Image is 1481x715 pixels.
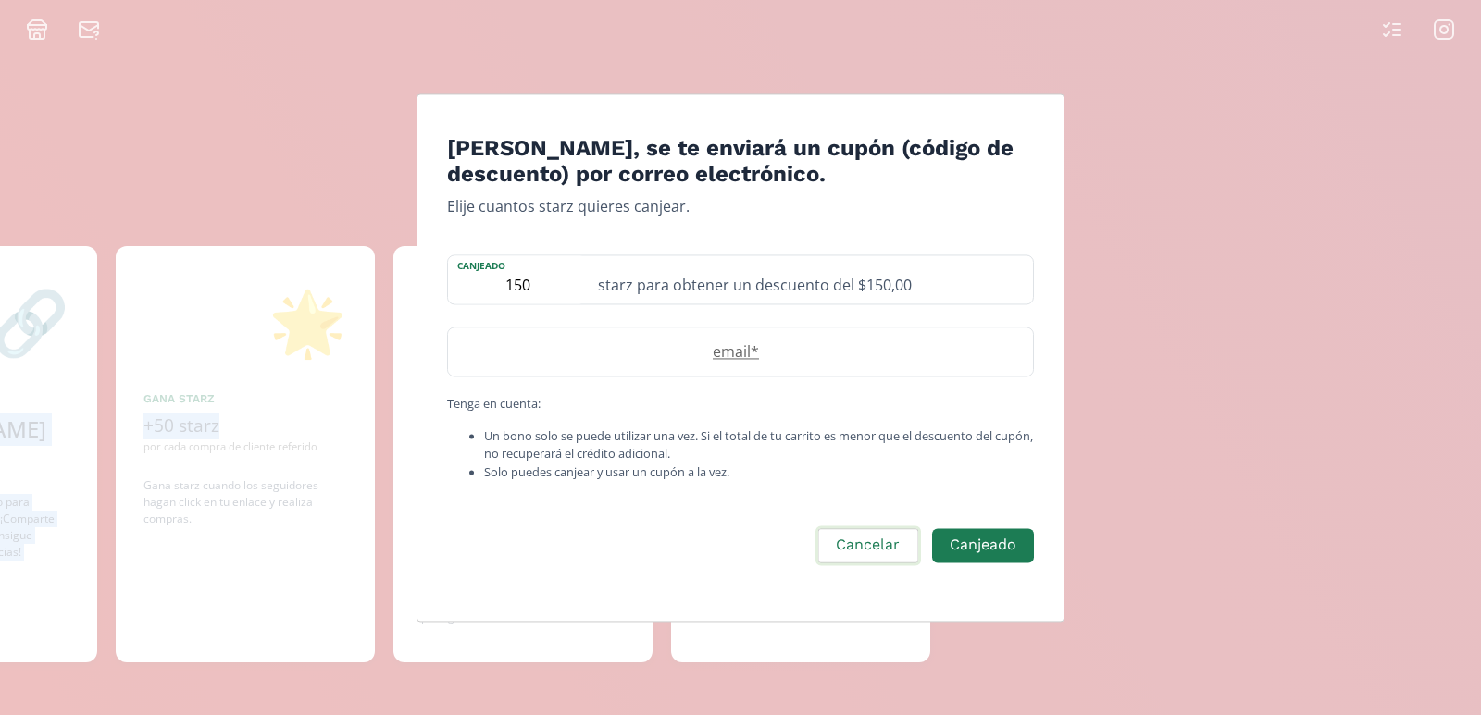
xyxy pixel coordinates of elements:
[932,528,1034,562] button: Canjeado
[447,396,1034,413] p: Tenga en cuenta:
[417,93,1064,622] div: Edit Program
[484,428,1034,463] li: Un bono solo se puede utilizar una vez. Si el total de tu carrito es menor que el descuento del c...
[448,256,587,274] label: Canjeado
[587,256,1033,304] div: starz para obtener un descuento del $150,00
[447,196,1034,218] p: Elije cuantos starz quieres canjear.
[448,341,1014,364] label: email *
[484,463,1034,481] li: Solo puedes canjear y usar un cupón a la vez.
[815,525,920,565] button: Cancelar
[447,135,1034,189] h4: [PERSON_NAME], se te enviará un cupón (código de descuento) por correo electrónico.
